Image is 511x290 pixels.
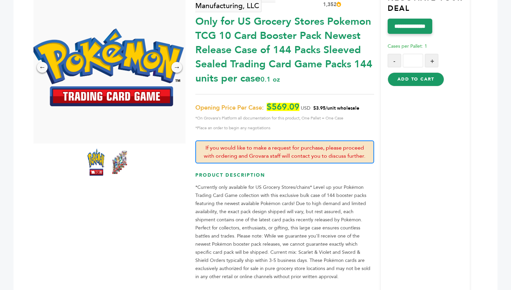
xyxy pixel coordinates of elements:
[425,54,438,67] button: +
[388,43,427,49] span: Cases per Pallet: 1
[195,183,374,281] p: *Currently only available for US Grocery Stores/chains* Level up your Pokémon Trading Card Game c...
[111,149,128,176] img: *Only for US Grocery Stores* Pokemon TCG 10 Card Booster Pack – Newest Release (Case of 144 Packs...
[267,103,299,111] span: $569.09
[195,104,264,112] span: Opening Price Per Case:
[388,72,444,86] button: Add to Cart
[195,124,374,132] span: *Place an order to begin any negotiations
[171,62,182,73] div: →
[301,105,310,111] span: USD
[313,105,359,111] span: $3.95/unit wholesale
[195,114,374,122] span: *On Grovara's Platform all documentation for this product, One Pallet = One Case
[195,140,374,163] p: If you would like to make a request for purchase, please proceed with ordering and Grovara staff ...
[261,75,280,84] span: 0.1 oz
[32,28,184,106] img: *Only for US Grocery Stores* Pokemon TCG 10 Card Booster Pack – Newest Release (Case of 144 Packs...
[195,172,374,184] h3: Product Description
[195,11,374,86] div: Only for US Grocery Stores Pokemon TCG 10 Card Booster Pack Newest Release Case of 144 Packs Slee...
[388,54,401,67] button: -
[88,149,104,176] img: *Only for US Grocery Stores* Pokemon TCG 10 Card Booster Pack – Newest Release (Case of 144 Packs...
[37,62,48,73] div: ←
